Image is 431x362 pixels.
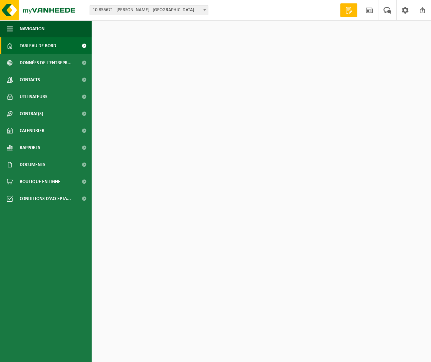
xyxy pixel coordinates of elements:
span: Documents [20,156,45,173]
span: Calendrier [20,122,44,139]
span: Conditions d'accepta... [20,190,71,207]
span: Boutique en ligne [20,173,60,190]
span: Contacts [20,71,40,88]
span: Tableau de bord [20,37,56,54]
span: Rapports [20,139,40,156]
span: Données de l'entrepr... [20,54,72,71]
span: Utilisateurs [20,88,48,105]
span: Navigation [20,20,44,37]
span: 10-855671 - CHU HELORA - JOLIMONT KENNEDY - MONS [90,5,208,15]
span: Contrat(s) [20,105,43,122]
